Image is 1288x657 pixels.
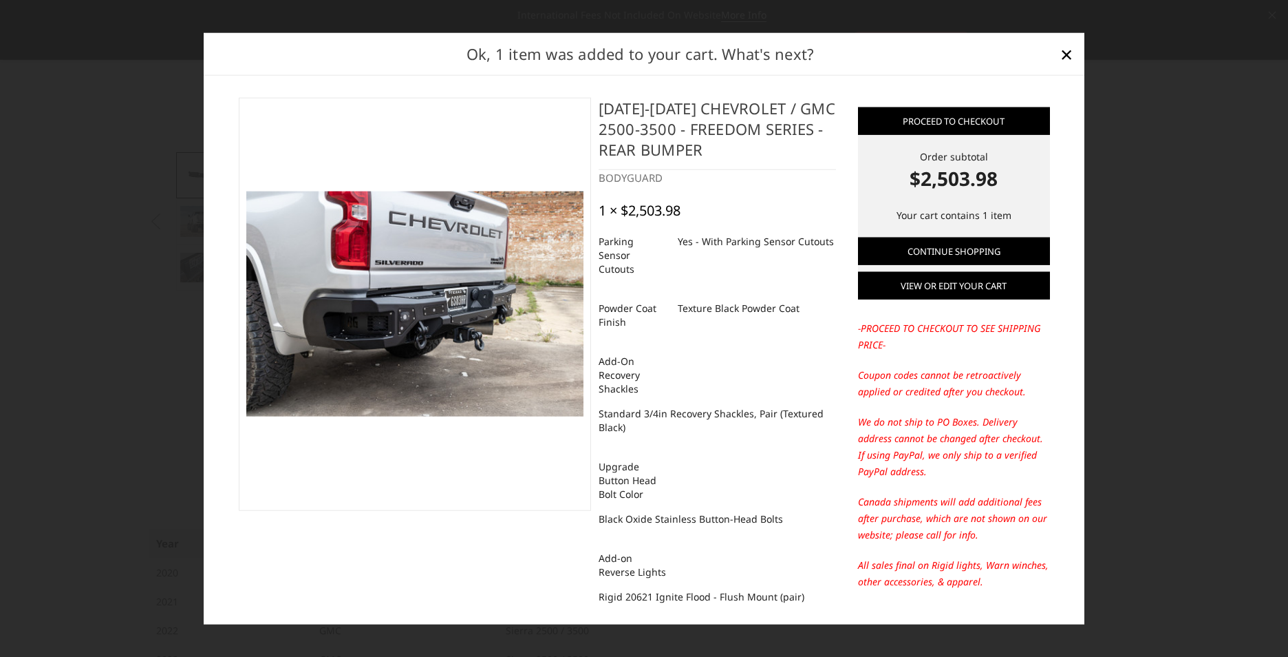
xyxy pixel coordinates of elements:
[599,229,667,282] dt: Parking Sensor Cutouts
[599,455,667,507] dt: Upgrade Button Head Bolt Color
[599,546,667,585] dt: Add-on Reverse Lights
[1055,43,1077,65] a: Close
[599,401,836,440] dd: Standard 3/4in Recovery Shackles, Pair (Textured Black)
[678,296,799,321] dd: Texture Black Powder Coat
[858,163,1050,192] strong: $2,503.98
[246,191,583,416] img: 2020-2025 Chevrolet / GMC 2500-3500 - Freedom Series - Rear Bumper
[858,237,1050,264] a: Continue Shopping
[599,169,836,185] div: BODYGUARD
[678,229,834,254] dd: Yes - With Parking Sensor Cutouts
[599,507,783,532] dd: Black Oxide Stainless Button-Head Bolts
[858,557,1050,590] p: All sales final on Rigid lights, Warn winches, other accessories, & apparel.
[858,414,1050,480] p: We do not ship to PO Boxes. Delivery address cannot be changed after checkout. If using PayPal, w...
[858,149,1050,192] div: Order subtotal
[599,202,680,219] div: 1 × $2,503.98
[858,272,1050,300] a: View or edit your cart
[858,207,1050,223] p: Your cart contains 1 item
[599,349,667,401] dt: Add-On Recovery Shackles
[858,494,1050,543] p: Canada shipments will add additional fees after purchase, which are not shown on our website; ple...
[858,107,1050,134] a: Proceed to checkout
[1060,39,1073,68] span: ×
[599,97,836,169] h4: [DATE]-[DATE] Chevrolet / GMC 2500-3500 - Freedom Series - Rear Bumper
[858,320,1050,353] p: -PROCEED TO CHECKOUT TO SEE SHIPPING PRICE-
[1219,591,1288,657] iframe: Chat Widget
[226,43,1055,65] h2: Ok, 1 item was added to your cart. What's next?
[858,367,1050,400] p: Coupon codes cannot be retroactively applied or credited after you checkout.
[599,296,667,335] dt: Powder Coat Finish
[599,585,804,609] dd: Rigid 20621 Ignite Flood - Flush Mount (pair)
